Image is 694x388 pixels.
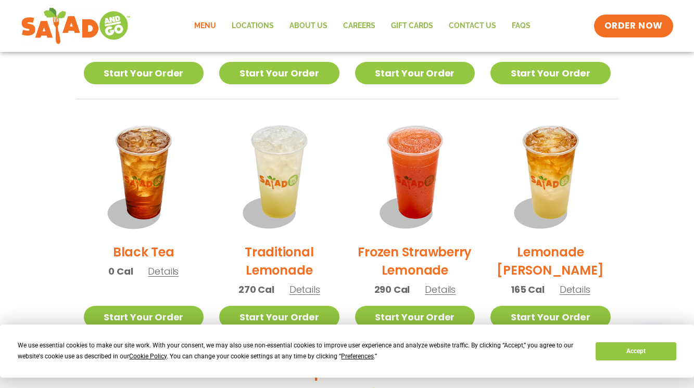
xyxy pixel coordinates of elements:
a: Start Your Order [219,306,339,328]
a: Start Your Order [490,306,611,328]
span: 270 Cal [238,282,274,296]
nav: Menu [186,14,538,38]
a: Start Your Order [355,306,475,328]
a: About Us [282,14,335,38]
a: Menu [186,14,224,38]
span: 290 Cal [374,282,410,296]
h2: Black Tea [113,243,174,261]
img: Product photo for Black Tea [84,115,204,235]
a: Start Your Order [219,62,339,84]
a: Start Your Order [490,62,611,84]
span: 0 Cal [108,264,133,278]
span: Cookie Policy [129,353,167,360]
h2: Frozen Strawberry Lemonade [355,243,475,279]
span: Details [148,265,179,278]
div: We use essential cookies to make our site work. With your consent, we may also use non-essential ... [18,340,583,362]
a: GIFT CARDS [383,14,441,38]
img: Product photo for Traditional Lemonade [219,115,339,235]
img: Product photo for Lemonade Arnold Palmer [490,115,611,235]
span: Details [425,283,456,296]
span: Details [289,283,320,296]
button: Accept [596,342,676,360]
span: 165 Cal [511,282,545,296]
a: ORDER NOW [594,15,673,37]
h2: Traditional Lemonade [219,243,339,279]
a: Start Your Order [355,62,475,84]
span: ORDER NOW [604,20,663,32]
a: FAQs [504,14,538,38]
img: Product photo for Frozen Strawberry Lemonade [355,115,475,235]
span: Details [560,283,590,296]
a: Locations [224,14,282,38]
img: new-SAG-logo-768×292 [21,5,131,47]
a: Start Your Order [84,62,204,84]
h2: Lemonade [PERSON_NAME] [490,243,611,279]
a: Careers [335,14,383,38]
a: Contact Us [441,14,504,38]
a: Start Your Order [84,306,204,328]
span: Preferences [341,353,374,360]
